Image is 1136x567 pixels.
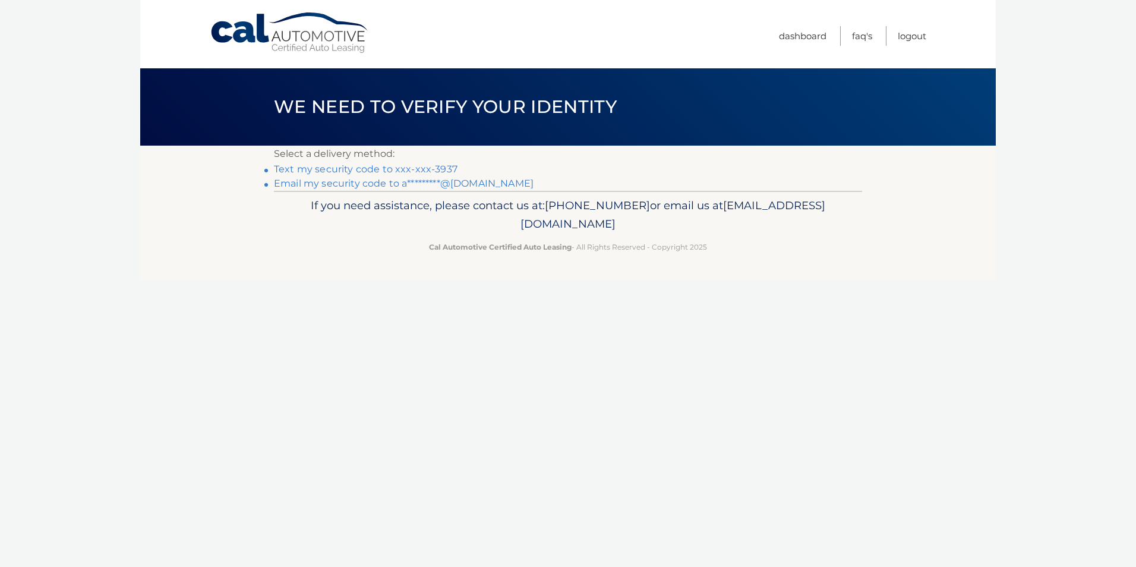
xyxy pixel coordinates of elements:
[545,199,650,212] span: [PHONE_NUMBER]
[274,146,862,162] p: Select a delivery method:
[274,178,534,189] a: Email my security code to a*********@[DOMAIN_NAME]
[282,241,854,253] p: - All Rights Reserved - Copyright 2025
[274,163,457,175] a: Text my security code to xxx-xxx-3937
[429,242,572,251] strong: Cal Automotive Certified Auto Leasing
[210,12,370,54] a: Cal Automotive
[898,26,926,46] a: Logout
[282,196,854,234] p: If you need assistance, please contact us at: or email us at
[779,26,826,46] a: Dashboard
[274,96,617,118] span: We need to verify your identity
[852,26,872,46] a: FAQ's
